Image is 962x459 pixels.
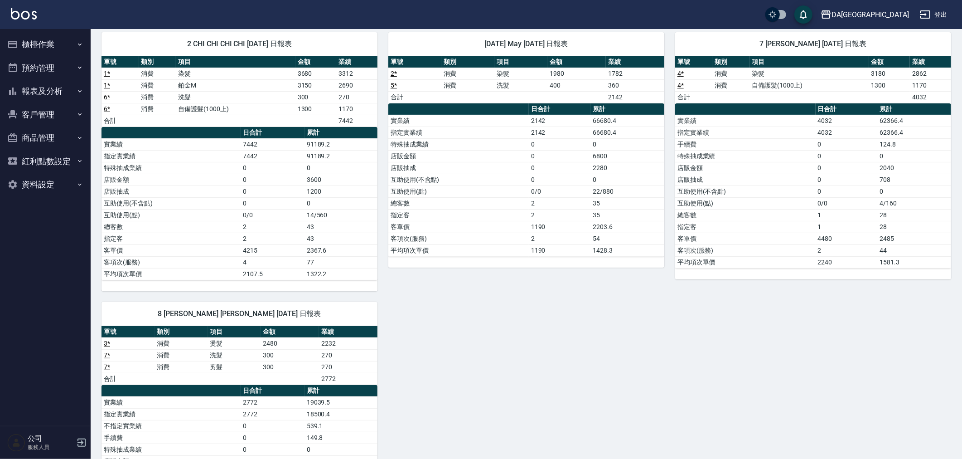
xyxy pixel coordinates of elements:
[877,174,951,186] td: 708
[675,127,816,138] td: 指定實業績
[305,221,377,233] td: 43
[590,197,664,209] td: 35
[305,186,377,197] td: 1200
[336,91,377,103] td: 270
[102,420,241,432] td: 不指定實業績
[816,103,878,115] th: 日合計
[529,233,591,244] td: 2
[877,127,951,138] td: 62366.4
[139,79,176,91] td: 消費
[494,79,547,91] td: 洗髮
[336,68,377,79] td: 3312
[319,349,377,361] td: 270
[241,432,304,444] td: 0
[529,103,591,115] th: 日合計
[102,115,139,127] td: 合計
[529,209,591,221] td: 2
[910,79,951,91] td: 1170
[816,127,878,138] td: 4032
[295,91,337,103] td: 300
[547,56,606,68] th: 金額
[712,68,749,79] td: 消費
[241,420,304,432] td: 0
[529,162,591,174] td: 0
[241,174,304,186] td: 0
[241,244,304,256] td: 4215
[529,197,591,209] td: 2
[176,68,295,79] td: 染髮
[336,56,377,68] th: 業績
[675,103,951,269] table: a dense table
[102,326,377,385] table: a dense table
[261,361,319,373] td: 300
[102,444,241,455] td: 特殊抽成業績
[816,186,878,197] td: 0
[675,221,816,233] td: 指定客
[529,150,591,162] td: 0
[4,79,87,103] button: 報表及分析
[305,174,377,186] td: 3600
[675,115,816,127] td: 實業績
[319,373,377,385] td: 2772
[877,233,951,244] td: 2485
[675,197,816,209] td: 互助使用(點)
[590,221,664,233] td: 2203.6
[241,256,304,268] td: 4
[261,349,319,361] td: 300
[241,186,304,197] td: 0
[675,91,712,103] td: 合計
[675,256,816,268] td: 平均項次單價
[547,79,606,91] td: 400
[388,56,664,103] table: a dense table
[305,244,377,256] td: 2367.6
[816,115,878,127] td: 4032
[675,209,816,221] td: 總客數
[388,162,529,174] td: 店販抽成
[529,186,591,197] td: 0/0
[102,127,377,280] table: a dense table
[399,39,653,49] span: [DATE] May [DATE] 日報表
[4,56,87,80] button: 預約管理
[4,33,87,56] button: 櫃檯作業
[877,209,951,221] td: 28
[11,8,37,20] img: Logo
[877,197,951,209] td: 4/160
[305,127,377,139] th: 累計
[102,244,241,256] td: 客單價
[686,39,940,49] span: 7 [PERSON_NAME] [DATE] 日報表
[102,197,241,209] td: 互助使用(不含點)
[388,127,529,138] td: 指定實業績
[675,186,816,197] td: 互助使用(不含點)
[749,68,869,79] td: 染髮
[712,56,749,68] th: 類別
[606,56,664,68] th: 業績
[305,197,377,209] td: 0
[241,150,304,162] td: 7442
[241,221,304,233] td: 2
[208,361,261,373] td: 剪髮
[102,209,241,221] td: 互助使用(點)
[305,444,377,455] td: 0
[208,349,261,361] td: 洗髮
[388,244,529,256] td: 平均項次單價
[241,408,304,420] td: 2772
[295,56,337,68] th: 金額
[112,309,367,318] span: 8 [PERSON_NAME] [PERSON_NAME] [DATE] 日報表
[675,174,816,186] td: 店販抽成
[749,79,869,91] td: 自備護髮(1000上)
[606,91,664,103] td: 2142
[4,103,87,127] button: 客戶管理
[877,138,951,150] td: 124.8
[590,162,664,174] td: 2280
[388,150,529,162] td: 店販金額
[155,337,208,349] td: 消費
[319,361,377,373] td: 270
[590,115,664,127] td: 66680.4
[305,432,377,444] td: 149.8
[241,127,304,139] th: 日合計
[102,326,155,338] th: 單號
[816,256,878,268] td: 2240
[241,444,304,455] td: 0
[155,361,208,373] td: 消費
[112,39,367,49] span: 2 CHI CHI CHI CHI [DATE] 日報表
